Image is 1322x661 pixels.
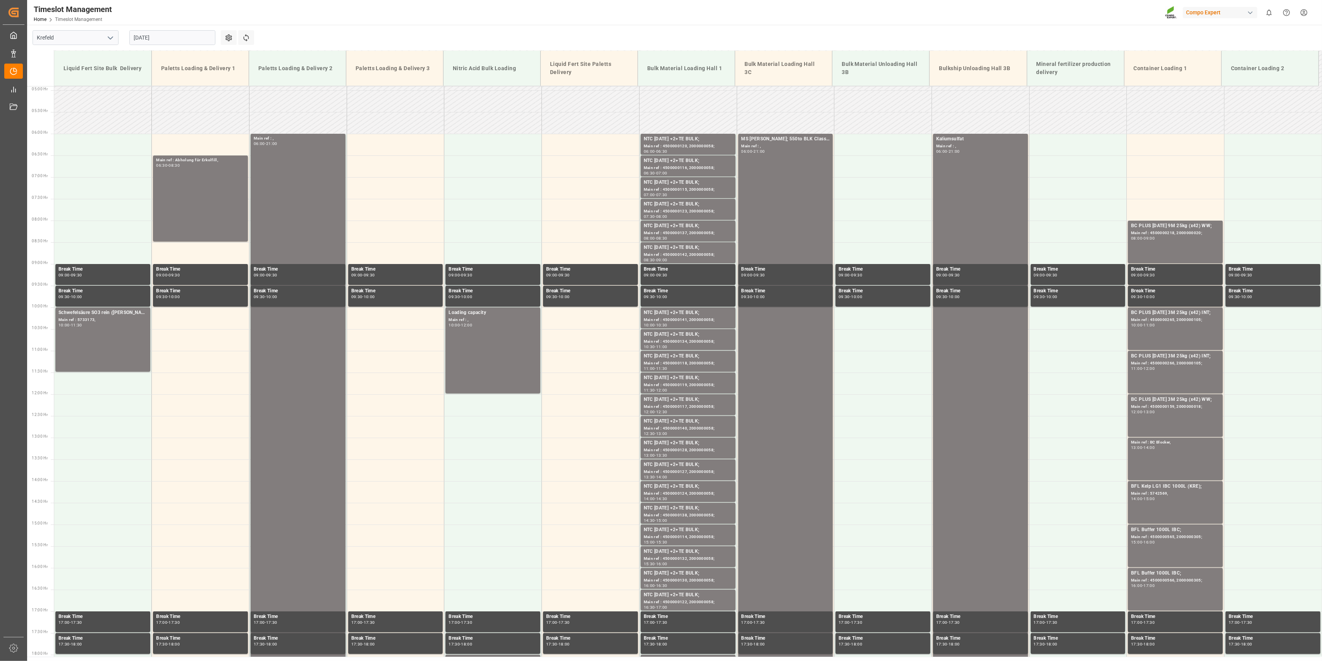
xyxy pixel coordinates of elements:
[547,57,631,79] div: Liquid Fert Site Paletts Delivery
[644,345,655,349] div: 10:30
[32,434,48,438] span: 13:00 Hr
[644,562,655,566] div: 15:30
[936,273,947,277] div: 09:00
[1131,323,1142,327] div: 10:00
[644,439,732,447] div: NTC [DATE] +2+TE BULK;
[254,142,265,145] div: 06:00
[32,478,48,482] span: 14:00 Hr
[266,142,277,145] div: 21:00
[1131,360,1220,367] div: Main ref : 4500000266, 2000000105;
[644,61,729,76] div: Bulk Material Loading Hall 1
[58,273,70,277] div: 09:00
[1144,273,1155,277] div: 09:30
[656,410,667,414] div: 12:30
[58,323,70,327] div: 10:00
[1142,273,1143,277] div: -
[839,273,850,277] div: 09:00
[32,174,48,178] span: 07:00 Hr
[58,295,70,299] div: 09:30
[656,295,667,299] div: 10:00
[1144,236,1155,240] div: 09:00
[1045,295,1046,299] div: -
[1131,410,1142,414] div: 12:00
[58,287,147,295] div: Break Time
[644,193,655,197] div: 07:00
[1142,446,1143,449] div: -
[644,461,732,469] div: NTC [DATE] +2+TE BULK;
[1229,273,1240,277] div: 09:00
[167,295,168,299] div: -
[1131,534,1220,540] div: Main ref : 4500000565, 2000000305;
[129,30,215,45] input: DD.MM.YYYY
[936,135,1025,143] div: Kaliumsulfat
[644,512,732,519] div: Main ref : 4500000138, 2000000058;
[1046,295,1057,299] div: 10:00
[1131,317,1220,323] div: Main ref : 4500000265, 2000000105;
[1034,273,1045,277] div: 09:00
[644,454,655,457] div: 13:00
[656,497,667,500] div: 14:30
[1142,410,1143,414] div: -
[655,215,656,218] div: -
[1131,439,1220,446] div: Main ref : BC Blocker,
[656,273,667,277] div: 09:30
[850,295,851,299] div: -
[58,266,147,273] div: Break Time
[449,323,460,327] div: 10:00
[655,388,656,392] div: -
[1183,7,1257,18] div: Compo Expert
[655,475,656,479] div: -
[460,295,461,299] div: -
[656,171,667,175] div: 07:00
[949,295,960,299] div: 10:00
[656,519,667,522] div: 15:00
[364,273,375,277] div: 09:30
[1131,287,1220,295] div: Break Time
[644,556,732,562] div: Main ref : 4500000132, 2000000058;
[655,273,656,277] div: -
[34,3,112,15] div: Timeslot Management
[1144,367,1155,370] div: 12:00
[32,521,48,525] span: 15:00 Hr
[167,164,168,167] div: -
[1241,295,1252,299] div: 10:00
[32,412,48,417] span: 12:30 Hr
[644,331,732,338] div: NTC [DATE] +2+TE BULK;
[449,266,537,273] div: Break Time
[1131,490,1220,497] div: Main ref : 5742569,
[949,273,960,277] div: 09:30
[265,142,266,145] div: -
[644,252,732,258] div: Main ref : 4500000142, 2000000058;
[656,540,667,544] div: 15:30
[655,345,656,349] div: -
[104,32,116,44] button: open menu
[644,135,732,143] div: NTC [DATE] +2+TE BULK;
[644,179,732,186] div: NTC [DATE] +2+TE BULK;
[655,410,656,414] div: -
[655,258,656,262] div: -
[1142,323,1143,327] div: -
[656,193,667,197] div: 07:30
[255,61,340,76] div: Paletts Loading & Delivery 2
[362,273,363,277] div: -
[644,236,655,240] div: 08:00
[752,150,753,153] div: -
[947,150,949,153] div: -
[351,273,363,277] div: 09:00
[557,295,559,299] div: -
[32,239,48,243] span: 08:30 Hr
[32,195,48,200] span: 07:30 Hr
[754,295,765,299] div: 10:00
[655,323,656,327] div: -
[168,295,180,299] div: 10:00
[1229,287,1317,295] div: Break Time
[32,217,48,221] span: 08:00 Hr
[351,266,440,273] div: Break Time
[644,410,655,414] div: 12:00
[936,150,947,153] div: 06:00
[1183,5,1260,20] button: Compo Expert
[351,295,363,299] div: 09:30
[644,171,655,175] div: 06:30
[851,295,862,299] div: 10:00
[741,266,830,273] div: Break Time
